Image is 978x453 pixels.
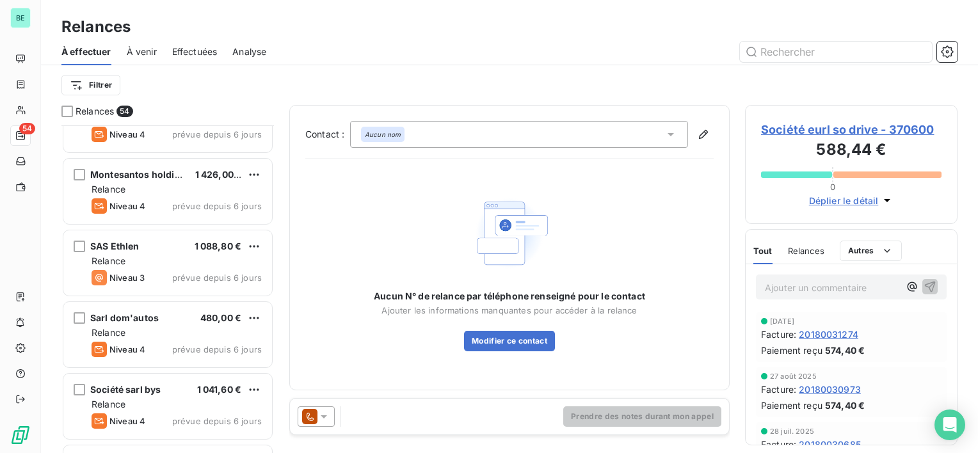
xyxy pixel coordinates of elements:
[172,344,262,354] span: prévue depuis 6 jours
[200,312,241,323] span: 480,00 €
[92,327,125,338] span: Relance
[109,273,145,283] span: Niveau 3
[761,138,942,164] h3: 588,44 €
[10,425,31,445] img: Logo LeanPay
[172,201,262,211] span: prévue depuis 6 jours
[788,246,824,256] span: Relances
[753,246,773,256] span: Tout
[90,169,186,180] span: Montesantos holding
[761,383,796,396] span: Facture :
[116,106,132,117] span: 54
[761,121,942,138] span: Société eurl so drive - 370600
[365,130,401,139] em: Aucun nom
[90,384,161,395] span: Société sarl bys
[109,416,145,426] span: Niveau 4
[61,75,120,95] button: Filtrer
[799,383,861,396] span: 20180030973
[19,123,35,134] span: 54
[92,255,125,266] span: Relance
[92,184,125,195] span: Relance
[563,406,721,427] button: Prendre des notes durant mon appel
[770,427,814,435] span: 28 juil. 2025
[770,372,817,380] span: 27 août 2025
[61,45,111,58] span: À effectuer
[809,194,879,207] span: Déplier le détail
[464,331,555,351] button: Modifier ce contact
[761,399,822,412] span: Paiement reçu
[830,182,835,192] span: 0
[374,290,645,303] span: Aucun N° de relance par téléphone renseigné pour le contact
[761,438,796,451] span: Facture :
[172,45,218,58] span: Effectuées
[934,409,965,440] div: Open Intercom Messenger
[10,8,31,28] div: BE
[840,241,902,261] button: Autres
[305,128,350,141] label: Contact :
[740,42,932,62] input: Rechercher
[197,384,242,395] span: 1 041,60 €
[761,328,796,341] span: Facture :
[799,328,858,341] span: 20180031274
[92,399,125,409] span: Relance
[61,125,274,453] div: grid
[127,45,157,58] span: À venir
[195,169,243,180] span: 1 426,00 €
[805,193,898,208] button: Déplier le détail
[469,192,550,274] img: Empty state
[172,416,262,426] span: prévue depuis 6 jours
[109,129,145,139] span: Niveau 4
[61,15,131,38] h3: Relances
[76,105,114,118] span: Relances
[90,241,140,251] span: SAS Ethlen
[90,312,159,323] span: Sarl dom'autos
[172,273,262,283] span: prévue depuis 6 jours
[109,201,145,211] span: Niveau 4
[195,241,242,251] span: 1 088,80 €
[770,317,794,325] span: [DATE]
[799,438,861,451] span: 20180030685
[825,399,865,412] span: 574,40 €
[381,305,637,315] span: Ajouter les informations manquantes pour accéder à la relance
[172,129,262,139] span: prévue depuis 6 jours
[761,344,822,357] span: Paiement reçu
[232,45,266,58] span: Analyse
[825,344,865,357] span: 574,40 €
[109,344,145,354] span: Niveau 4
